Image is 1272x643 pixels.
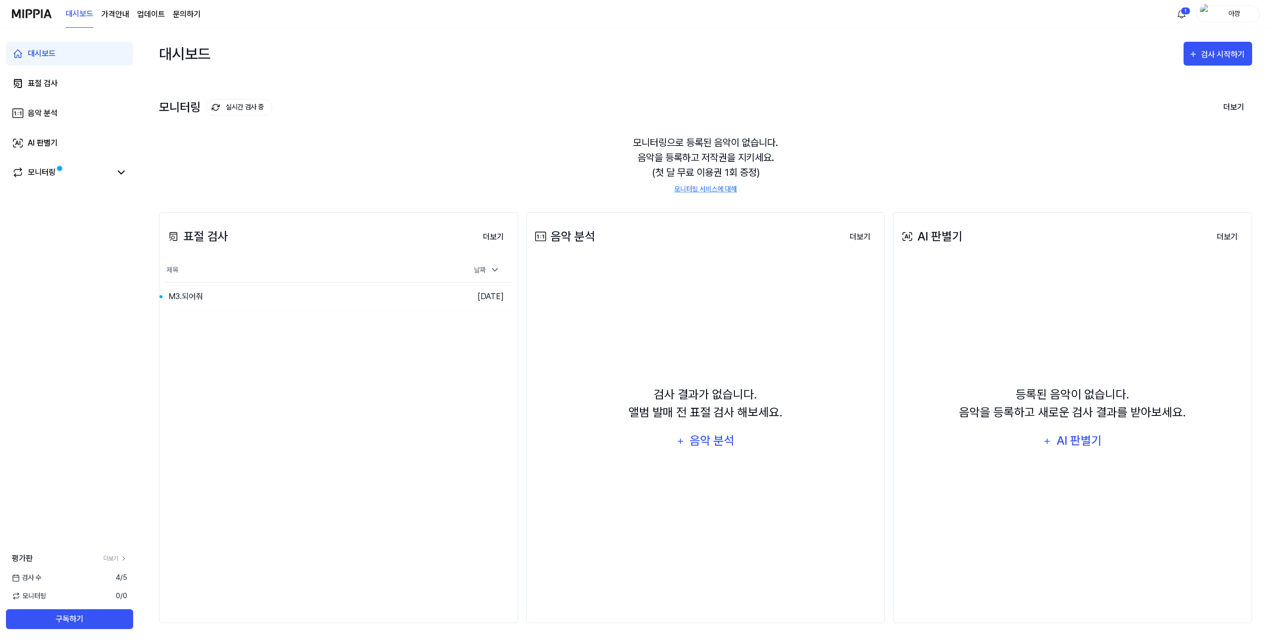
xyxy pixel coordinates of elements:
div: 검사 시작하기 [1201,48,1247,61]
button: 알림1 [1174,6,1190,22]
span: 4 / 5 [116,572,127,583]
button: 더보기 [1215,97,1252,118]
div: 모니터링 [28,166,56,178]
div: 음악 분석 [533,228,595,245]
span: 모니터링 [12,591,46,601]
a: 더보기 [103,554,127,563]
div: 아깡 [1215,8,1254,19]
div: 검사 결과가 없습니다. 앨범 발매 전 표절 검사 해보세요. [629,386,783,421]
div: 모니터링 [159,99,272,116]
span: 평가판 [12,553,33,564]
span: 0 / 0 [116,591,127,601]
button: 더보기 [1209,227,1246,247]
a: 음악 분석 [6,101,133,125]
div: AI 판별기 [28,137,58,149]
div: 음악 분석 [688,431,735,450]
td: [DATE] [425,282,512,311]
a: 모니터링 서비스에 대해 [674,184,737,194]
a: 표절 검사 [6,72,133,95]
button: 실시간 검사 중 [206,99,272,116]
div: 모니터링으로 등록된 음악이 없습니다. 음악을 등록하고 저작권을 지키세요. (첫 달 무료 이용권 1회 증정) [159,123,1252,206]
button: 검사 시작하기 [1184,42,1252,66]
div: AI 판별기 [1055,431,1103,450]
a: 가격안내 [101,8,129,20]
div: 대시보드 [28,48,56,60]
div: 날짜 [470,262,504,278]
img: profile [1200,4,1212,24]
button: 더보기 [475,227,512,247]
div: 1 [1181,7,1191,15]
a: 모니터링 [12,166,111,178]
div: AI 판별기 [899,228,962,245]
a: 업데이트 [137,8,165,20]
img: monitoring Icon [212,103,220,111]
div: M3.되어줘 [168,291,203,303]
a: AI 판별기 [6,131,133,155]
button: 음악 분석 [670,429,741,453]
div: 표절 검사 [28,78,58,89]
div: 표절 검사 [165,228,228,245]
div: 대시보드 [159,38,211,70]
button: profile아깡 [1196,5,1260,22]
button: 더보기 [842,227,878,247]
a: 문의하기 [173,8,201,20]
div: 음악 분석 [28,107,58,119]
img: 알림 [1176,8,1188,20]
button: 구독하기 [6,609,133,629]
th: 제목 [165,258,425,282]
a: 대시보드 [6,42,133,66]
button: AI 판별기 [1036,429,1109,453]
div: 등록된 음악이 없습니다. 음악을 등록하고 새로운 검사 결과를 받아보세요. [959,386,1186,421]
span: 검사 수 [12,572,41,583]
a: 대시보드 [66,0,93,28]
